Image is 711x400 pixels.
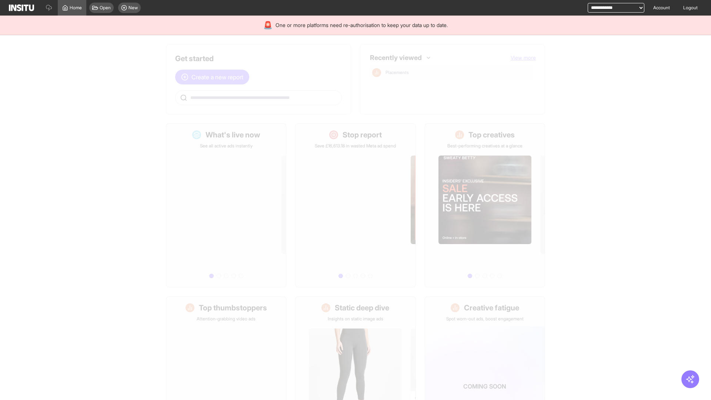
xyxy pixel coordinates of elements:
img: Logo [9,4,34,11]
span: Open [100,5,111,11]
span: One or more platforms need re-authorisation to keep your data up to date. [276,21,448,29]
div: 🚨 [263,20,273,30]
span: New [128,5,138,11]
span: Home [70,5,82,11]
